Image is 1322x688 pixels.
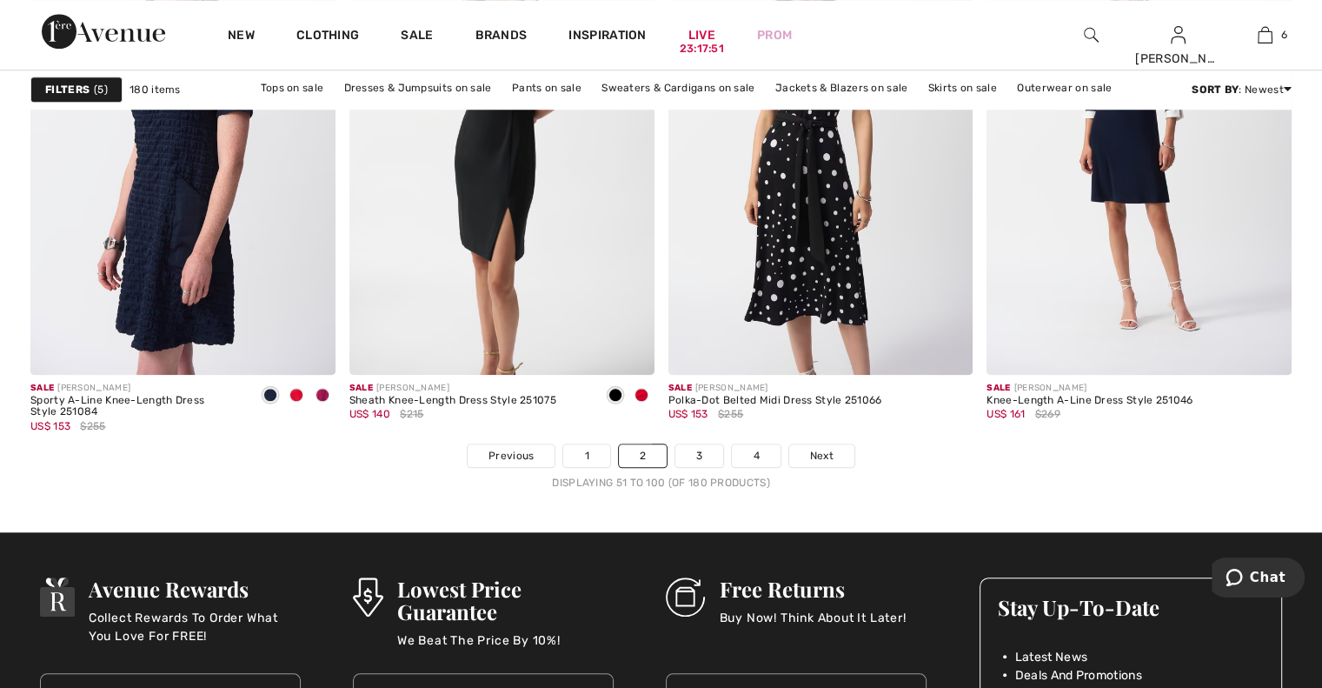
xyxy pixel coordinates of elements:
div: [PERSON_NAME] [1135,50,1220,68]
h3: Free Returns [719,578,906,600]
div: Displaying 51 to 100 (of 180 products) [30,475,1292,491]
span: Deals And Promotions [1015,666,1142,685]
a: Next [789,444,854,467]
div: [PERSON_NAME] [987,382,1192,395]
div: Sporty A-Line Knee-Length Dress Style 251084 [30,395,243,419]
strong: Sort By [1192,83,1239,96]
a: Skirts on sale [920,77,1006,99]
a: Jackets & Blazers on sale [767,77,917,99]
a: 6 [1222,24,1307,45]
div: Polka-Dot Belted Midi Dress Style 251066 [668,395,882,407]
div: Midnight Blue [257,382,283,411]
span: Inspiration [568,28,646,46]
span: Sale [668,383,692,393]
p: We Beat The Price By 10%! [397,631,614,666]
a: Pants on sale [503,77,590,99]
a: Dresses & Jumpsuits on sale [335,77,501,99]
img: Free Returns [666,578,705,617]
a: New [228,28,255,46]
img: My Info [1171,24,1186,45]
img: search the website [1084,24,1099,45]
div: [PERSON_NAME] [30,382,243,395]
img: My Bag [1258,24,1272,45]
div: Radiant red [628,382,654,411]
span: $215 [400,406,423,422]
a: Brands [475,28,528,46]
a: Previous [468,444,555,467]
span: Sale [349,383,373,393]
span: Next [810,448,834,464]
span: US$ 161 [987,408,1025,420]
div: Black [602,382,628,411]
div: : Newest [1192,82,1292,97]
span: US$ 153 [668,408,708,420]
img: Avenue Rewards [40,578,75,617]
a: 1 [563,444,609,467]
span: 180 items [130,82,181,97]
div: Radiant red [283,382,309,411]
span: US$ 153 [30,420,70,432]
a: Sweaters & Cardigans on sale [593,77,763,99]
span: $255 [718,406,743,422]
a: Clothing [296,28,359,46]
span: Previous [488,448,534,464]
span: US$ 140 [349,408,390,420]
img: Lowest Price Guarantee [353,578,382,617]
div: [PERSON_NAME] [668,382,882,395]
h3: Avenue Rewards [89,578,301,600]
a: 3 [675,444,723,467]
iframe: Opens a widget where you can chat to one of our agents [1212,558,1305,601]
strong: Filters [45,82,90,97]
h3: Lowest Price Guarantee [397,578,614,623]
span: Latest News [1015,648,1087,666]
img: 1ère Avenue [42,14,165,49]
div: Sheath Knee-Length Dress Style 251075 [349,395,556,407]
div: Geranium [309,382,335,411]
p: Buy Now! Think About It Later! [719,609,906,644]
a: 2 [619,444,667,467]
nav: Page navigation [30,444,1292,491]
span: 6 [1281,27,1287,43]
a: 4 [732,444,780,467]
a: Live23:17:51 [688,26,715,44]
span: $255 [80,418,105,434]
a: Prom [757,26,792,44]
a: Sale [401,28,433,46]
a: Tops on sale [252,77,333,99]
span: $269 [1035,406,1060,422]
p: Collect Rewards To Order What You Love For FREE! [89,609,301,644]
div: [PERSON_NAME] [349,382,556,395]
h3: Stay Up-To-Date [998,596,1264,618]
span: Sale [30,383,54,393]
div: 23:17:51 [680,41,724,57]
a: Sign In [1171,26,1186,43]
div: Knee-Length A-Line Dress Style 251046 [987,395,1192,407]
span: Sale [987,383,1010,393]
a: Outerwear on sale [1008,77,1120,99]
span: 5 [94,82,108,97]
